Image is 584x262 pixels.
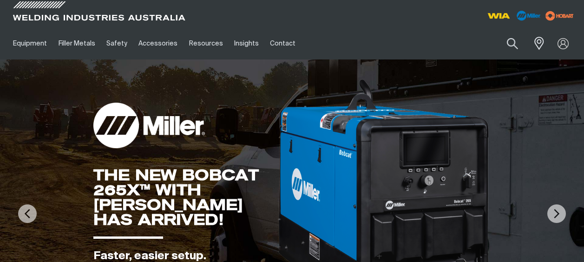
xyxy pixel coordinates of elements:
[184,27,229,59] a: Resources
[543,9,577,23] img: miller
[485,33,528,54] input: Product name or item number...
[7,27,52,59] a: Equipment
[547,204,566,223] img: NextArrow
[229,27,264,59] a: Insights
[18,204,37,223] img: PrevArrow
[7,27,434,59] nav: Main
[497,33,528,54] button: Search products
[133,27,183,59] a: Accessories
[52,27,100,59] a: Filler Metals
[264,27,301,59] a: Contact
[101,27,133,59] a: Safety
[93,168,277,227] div: THE NEW BOBCAT 265X™ WITH [PERSON_NAME] HAS ARRIVED!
